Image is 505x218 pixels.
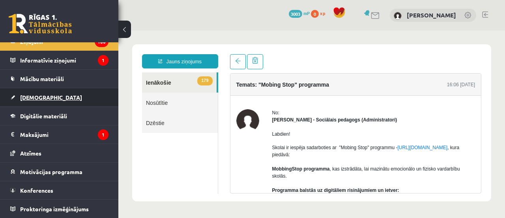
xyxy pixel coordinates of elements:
span: Atzīmes [20,150,41,157]
div: No: [154,79,357,86]
a: Atzīmes [10,144,108,162]
a: Digitālie materiāli [10,107,108,125]
a: Mācību materiāli [10,70,108,88]
a: [DEMOGRAPHIC_DATA] [10,88,108,106]
span: 179 [79,46,94,55]
a: Informatīvie ziņojumi1 [10,51,108,69]
a: 179Ienākošie [24,42,98,62]
a: Maksājumi1 [10,125,108,144]
img: Roberts Ričards Kazilevičs [394,12,402,20]
a: 0 xp [311,10,329,16]
a: Proktoringa izmēģinājums [10,200,108,218]
a: Rīgas 1. Tālmācības vidusskola [9,14,72,34]
img: Dagnija Gaubšteina - Sociālais pedagogs [118,79,141,102]
a: [URL][DOMAIN_NAME] [279,114,329,120]
i: 1 [98,129,108,140]
legend: Informatīvie ziņojumi [20,51,108,69]
a: Motivācijas programma [10,163,108,181]
span: Mācību materiāli [20,75,64,82]
a: [PERSON_NAME] [407,11,456,19]
span: xp [320,10,325,16]
span: Proktoringa izmēģinājums [20,205,89,212]
a: Nosūtītie [24,62,99,82]
a: Dzēstie [24,82,99,102]
a: Jauns ziņojums [24,24,100,38]
strong: [PERSON_NAME] - Sociālais pedagogs (Administratori) [154,87,279,92]
a: Konferences [10,181,108,199]
span: Konferences [20,187,53,194]
legend: Maksājumi [20,125,108,144]
span: [DEMOGRAPHIC_DATA] [20,94,82,101]
b: Programma balstās uz digitāliem risinājumiem un ietver: [154,157,281,163]
span: 3003 [289,10,302,18]
div: 16:06 [DATE] [329,51,357,58]
p: Labdien! [154,100,357,107]
h4: Temats: "Mobing Stop" programma [118,51,211,57]
i: 1 [98,55,108,66]
span: Digitālie materiāli [20,112,67,119]
a: 3003 mP [289,10,310,16]
span: 0 [311,10,319,18]
span: mP [303,10,310,16]
span: Motivācijas programma [20,168,82,175]
b: MobbingStop programma [154,136,211,141]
